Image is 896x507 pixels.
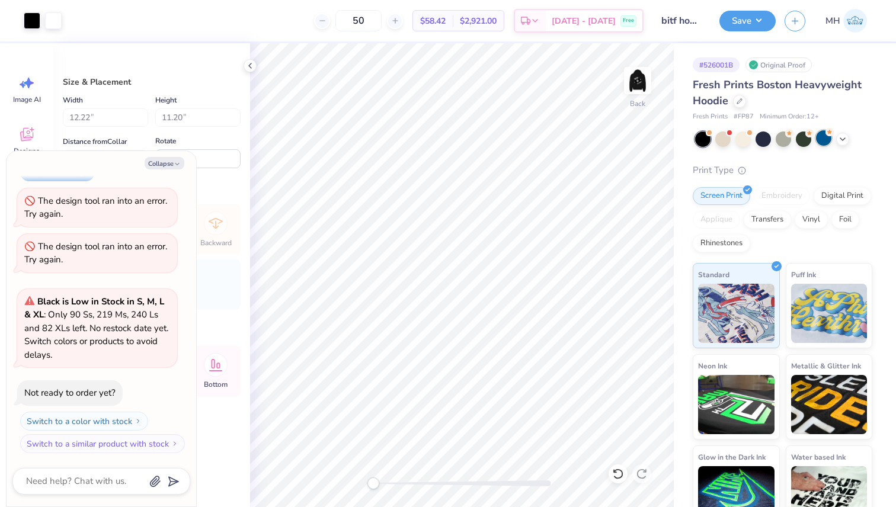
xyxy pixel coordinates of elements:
[791,375,868,434] img: Metallic & Glitter Ink
[791,284,868,343] img: Puff Ink
[698,451,766,463] span: Glow in the Dark Ink
[744,211,791,229] div: Transfers
[63,134,127,149] label: Distance from Collar
[630,98,645,109] div: Back
[13,95,41,104] span: Image AI
[814,187,871,205] div: Digital Print
[204,380,228,389] span: Bottom
[623,17,634,25] span: Free
[754,187,810,205] div: Embroidery
[460,15,497,27] span: $2,921.00
[24,387,116,399] div: Not ready to order yet?
[795,211,828,229] div: Vinyl
[791,360,861,372] span: Metallic & Glitter Ink
[552,15,616,27] span: [DATE] - [DATE]
[831,211,859,229] div: Foil
[24,240,167,266] div: The design tool ran into an error. Try again.
[745,57,812,72] div: Original Proof
[367,477,379,489] div: Accessibility label
[693,211,740,229] div: Applique
[698,284,775,343] img: Standard
[693,78,862,108] span: Fresh Prints Boston Heavyweight Hoodie
[63,76,241,88] div: Size & Placement
[734,112,754,122] span: # FP87
[843,9,867,33] img: Megan Heinritz
[171,440,178,447] img: Switch to a similar product with stock
[420,15,446,27] span: $58.42
[791,451,846,463] span: Water based Ink
[698,268,729,281] span: Standard
[760,112,819,122] span: Minimum Order: 12 +
[626,69,649,92] img: Back
[20,412,148,431] button: Switch to a color with stock
[820,9,872,33] a: MH
[155,93,177,107] label: Height
[693,187,750,205] div: Screen Print
[24,296,168,361] span: : Only 90 Ss, 219 Ms, 240 Ls and 82 XLs left. No restock date yet. Switch colors or products to a...
[698,375,775,434] img: Neon Ink
[14,146,40,156] span: Designs
[693,112,728,122] span: Fresh Prints
[145,157,184,169] button: Collapse
[63,93,83,107] label: Width
[652,9,711,33] input: Untitled Design
[791,268,816,281] span: Puff Ink
[135,418,142,425] img: Switch to a color with stock
[719,11,776,31] button: Save
[693,235,750,252] div: Rhinestones
[335,10,382,31] input: – –
[698,360,727,372] span: Neon Ink
[20,434,185,453] button: Switch to a similar product with stock
[693,163,872,177] div: Print Type
[20,164,95,181] button: Request a change
[825,14,840,28] span: MH
[24,296,164,321] strong: Black is Low in Stock in S, M, L & XL
[693,57,740,72] div: # 526001B
[24,195,167,220] div: The design tool ran into an error. Try again.
[155,134,176,148] label: Rotate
